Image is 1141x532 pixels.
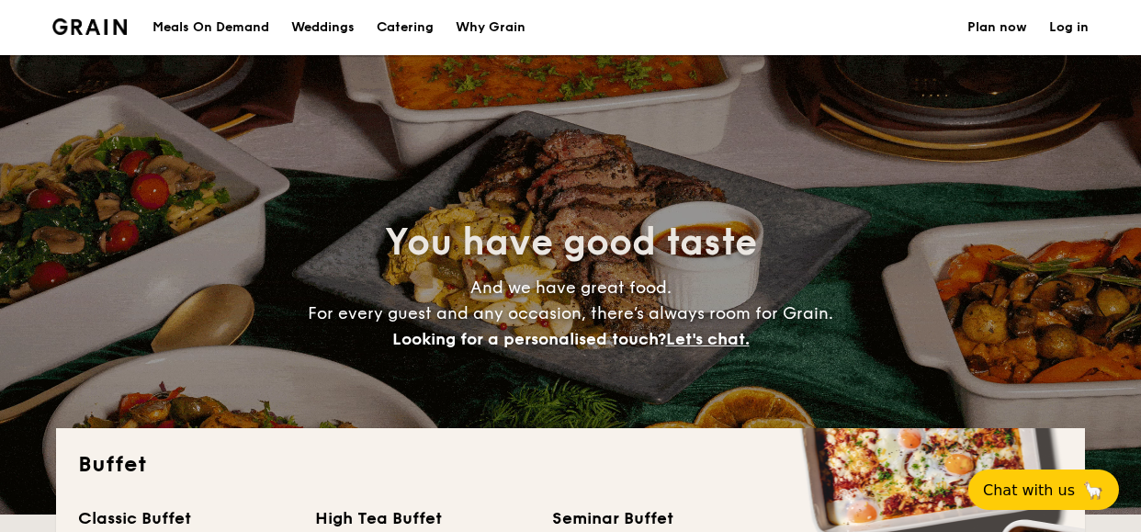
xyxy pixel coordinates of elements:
button: Chat with us🦙 [968,470,1119,510]
a: Logotype [52,18,127,35]
span: Chat with us [983,481,1075,499]
span: You have good taste [385,221,757,265]
span: And we have great food. For every guest and any occasion, there’s always room for Grain. [308,277,833,349]
span: Let's chat. [666,329,750,349]
img: Grain [52,18,127,35]
h2: Buffet [78,450,1063,480]
span: 🦙 [1082,480,1104,501]
div: High Tea Buffet [315,505,530,531]
div: Seminar Buffet [552,505,767,531]
span: Looking for a personalised touch? [392,329,666,349]
div: Classic Buffet [78,505,293,531]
